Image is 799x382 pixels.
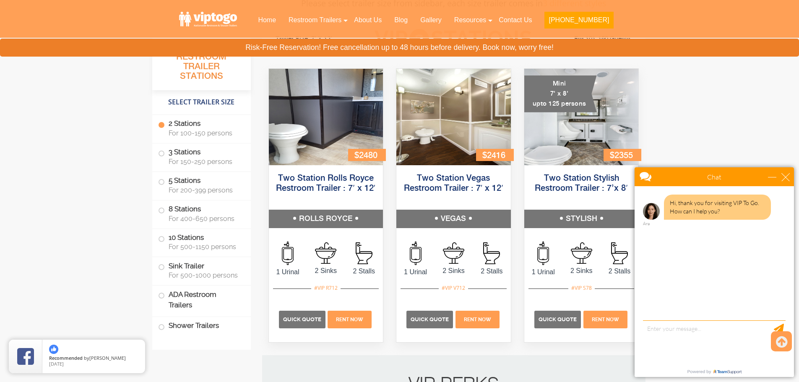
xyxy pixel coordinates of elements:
span: For 500-1150 persons [169,243,241,251]
img: an icon of urinal [410,242,422,265]
a: Rent Now [454,315,500,322]
span: For 500-1000 persons [169,271,241,279]
a: Home [252,11,282,29]
span: 2 Sinks [307,266,345,276]
label: 2 Stations [158,115,245,141]
img: an icon of Stall [483,242,500,264]
span: [DATE] [49,361,64,367]
img: A mini restroom trailer with two separate stations and separate doors for males and females [524,69,639,165]
div: #VIP V712 [439,283,468,294]
label: Sink Trailer [158,257,245,283]
h5: ROLLS ROYCE [269,210,383,228]
a: Quick Quote [406,315,454,322]
img: an icon of sink [315,242,336,264]
h3: All Portable Restroom Trailer Stations [152,40,251,90]
img: an icon of urinal [282,242,294,265]
a: Quick Quote [534,315,582,322]
h4: Select Trailer Size [152,94,251,110]
div: $2480 [348,149,386,161]
span: Rent Now [336,317,363,322]
label: ADA Restroom Trailers [158,286,245,314]
div: $2355 [604,149,641,161]
span: 2 Sinks [562,266,601,276]
span: [PERSON_NAME] [89,355,126,361]
a: Gallery [414,11,448,29]
img: Side view of two station restroom trailer with separate doors for males and females [396,69,511,165]
span: Rent Now [592,317,619,322]
h5: STYLISH [524,210,639,228]
div: #VIP S78 [568,283,595,294]
a: Resources [448,11,492,29]
span: For 200-399 persons [169,186,241,194]
img: an icon of sink [443,242,464,264]
label: Shower Trailers [158,317,245,335]
div: $2416 [476,149,514,161]
span: 1 Urinal [396,267,435,277]
img: Side view of two station restroom trailer with separate doors for males and females [269,69,383,165]
a: About Us [348,11,388,29]
label: 10 Stations [158,229,245,255]
a: Two Station Vegas Restroom Trailer : 7′ x 12′ [404,174,503,193]
a: Rent Now [327,315,373,322]
span: Recommended [49,355,83,361]
span: 2 Stalls [601,266,639,276]
img: an icon of Stall [356,242,372,264]
iframe: Live Chat Box [630,162,799,382]
label: 5 Stations [158,172,245,198]
span: 1 Urinal [269,267,307,277]
a: Blog [388,11,414,29]
a: Restroom Trailers [282,11,348,29]
span: by [49,356,138,361]
a: Two Station Rolls Royce Restroom Trailer : 7′ x 12′ [276,174,375,193]
span: 2 Stalls [345,266,383,276]
label: 3 Stations [158,143,245,169]
span: Quick Quote [411,316,449,322]
a: Rent Now [582,315,628,322]
a: Two Station Stylish Restroom Trailer : 7’x 8′ [535,174,627,193]
img: an icon of sink [571,242,592,264]
img: an icon of urinal [537,242,549,265]
img: Review Rating [17,348,34,365]
img: thumbs up icon [49,345,58,354]
span: 2 Stalls [473,266,511,276]
span: Quick Quote [539,316,577,322]
h5: VEGAS [396,210,511,228]
span: Rent Now [464,317,491,322]
span: Quick Quote [283,316,321,322]
div: #VIP R712 [311,283,341,294]
a: Quick Quote [279,315,327,322]
button: [PHONE_NUMBER] [544,12,613,29]
span: For 400-650 persons [169,215,241,223]
a: [PHONE_NUMBER] [538,11,619,34]
a: Contact Us [492,11,538,29]
div: Mini 7' x 8' upto 125 persons [524,75,597,112]
label: 8 Stations [158,200,245,226]
span: For 150-250 persons [169,158,241,166]
img: an icon of Stall [611,242,628,264]
span: 2 Sinks [435,266,473,276]
span: For 100-150 persons [169,129,241,137]
span: 1 Urinal [524,267,562,277]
